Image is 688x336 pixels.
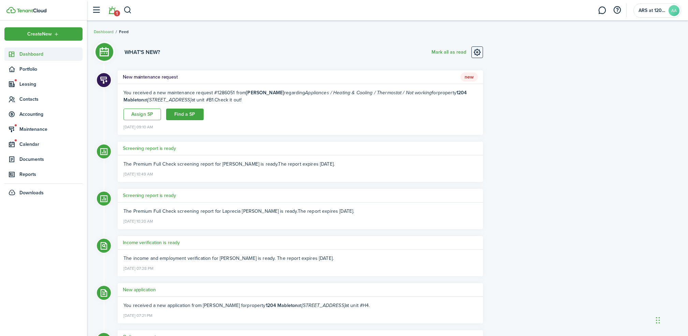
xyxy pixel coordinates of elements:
[266,302,298,309] b: 1204 Mableton
[123,263,153,272] time: [DATE] 07:28 PM
[19,96,83,103] span: Contacts
[19,156,83,163] span: Documents
[17,9,46,13] img: TenantCloud
[19,141,83,148] span: Calendar
[639,8,666,13] span: ARS at 1204 Mableton LLC
[460,72,478,82] span: New
[19,66,83,73] span: Portfolio
[123,310,152,319] time: [DATE] 07:21 PM
[123,89,477,120] ng-component: You received a new maintenance request #1286051 from regarding for Check it out!
[19,126,83,133] span: Maintenance
[19,81,83,88] span: Leasing
[125,48,160,56] h3: What's new?
[612,4,623,16] button: Open resource center
[669,5,679,16] avatar-text: AA
[305,89,432,96] i: Appliances / Heating & Cooling / Thermostat / Not working
[19,51,83,58] span: Dashboard
[123,255,334,262] span: The income and employment verification for [PERSON_NAME] is ready. The report expires [DATE].
[19,189,44,196] span: Downloads
[123,4,132,16] button: Search
[123,89,467,103] span: property at at unit #B1.
[123,160,335,168] ng-component: The Premium Full Check screening report for [PERSON_NAME] is ready. The report expires [DATE].
[123,192,176,199] h5: Screening report is ready
[4,168,83,181] a: Reports
[302,302,345,309] i: [STREET_ADDRESS]
[123,169,153,178] time: [DATE] 10:49 AM
[19,171,83,178] span: Reports
[123,122,153,131] time: [DATE] 09:10 AM
[90,4,103,17] button: Open sidebar
[148,96,191,103] i: [STREET_ADDRESS]
[123,73,178,81] h5: New maintenance request
[656,310,660,331] div: Drag
[123,89,467,103] b: 1204 Mableton
[4,27,83,41] button: Open menu
[6,7,16,13] img: TenantCloud
[123,302,477,309] div: You received a new application from [PERSON_NAME] for .
[654,303,688,336] iframe: Chat Widget
[166,109,204,120] a: Find a SP
[4,47,83,61] a: Dashboard
[19,111,83,118] span: Accounting
[94,29,114,35] a: Dashboard
[123,109,161,120] a: Assign SP
[246,89,284,96] b: [PERSON_NAME]
[596,2,609,19] a: Messaging
[123,286,156,293] h5: New application
[123,145,176,152] h5: Screening report is ready
[247,302,369,309] span: property at at unit #H4
[123,239,180,246] h5: Income verification is ready
[431,46,466,58] button: Mark all as read
[123,208,354,215] ng-component: The Premium Full Check screening report for Laprecia [PERSON_NAME] is ready. The report expires [...
[28,32,52,37] span: Create New
[119,29,129,35] span: Feed
[123,216,153,225] time: [DATE] 10:20 AM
